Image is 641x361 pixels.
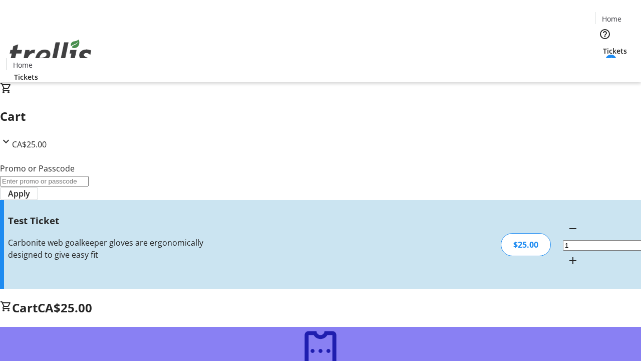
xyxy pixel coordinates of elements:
[501,233,551,256] div: $25.00
[595,24,615,44] button: Help
[12,139,47,150] span: CA$25.00
[563,219,583,239] button: Decrement by one
[38,299,92,316] span: CA$25.00
[602,14,621,24] span: Home
[6,29,95,79] img: Orient E2E Organization A7xwv2QK2t's Logo
[8,214,227,228] h3: Test Ticket
[603,46,627,56] span: Tickets
[595,46,635,56] a: Tickets
[563,251,583,271] button: Increment by one
[8,237,227,261] div: Carbonite web goalkeeper gloves are ergonomically designed to give easy fit
[595,56,615,76] button: Cart
[7,60,39,70] a: Home
[13,60,33,70] span: Home
[595,14,627,24] a: Home
[8,188,30,200] span: Apply
[6,72,46,82] a: Tickets
[14,72,38,82] span: Tickets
